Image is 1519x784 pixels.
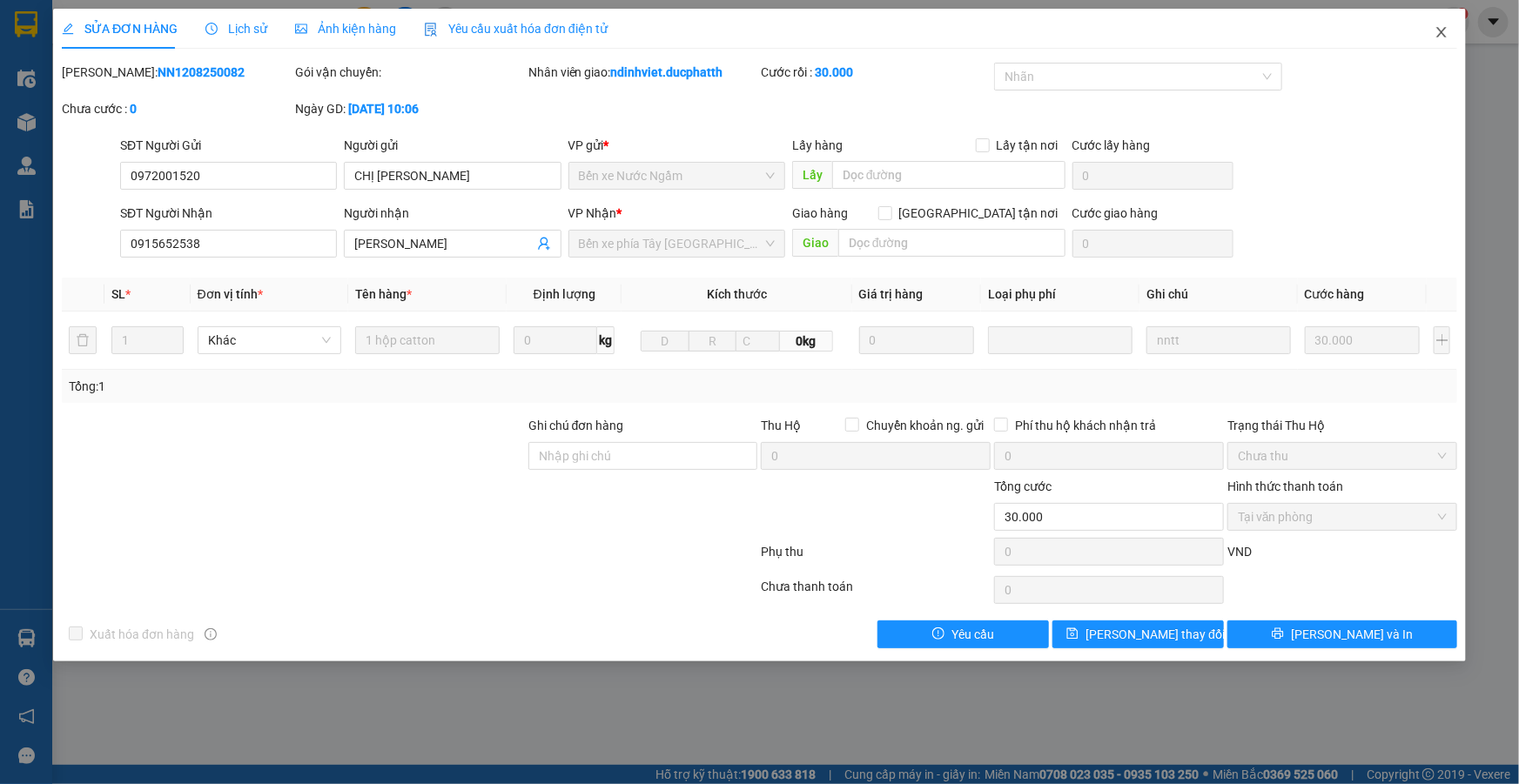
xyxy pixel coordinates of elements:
span: Giá trị hàng [859,287,924,301]
div: SĐT Người Gửi [120,136,337,155]
input: Dọc đường [838,229,1065,257]
button: plus [1434,326,1450,354]
input: Dọc đường [832,161,1065,189]
b: 30.000 [815,65,853,79]
div: Nhân viên giao: [528,63,758,82]
span: Bến xe phía Tây Thanh Hóa [579,231,775,257]
label: Cước lấy hàng [1072,138,1151,152]
input: VD: Bàn, Ghế [355,326,500,354]
input: Ghi chú đơn hàng [528,442,758,470]
span: Kích thước [707,287,767,301]
span: Ảnh kiện hàng [295,22,396,36]
div: Gói vận chuyển: [295,63,525,82]
div: Chưa thanh toán [760,577,993,607]
span: kg [597,326,615,354]
span: close [1435,25,1448,39]
input: D [641,331,689,352]
span: Chuyển khoản ng. gửi [859,416,991,435]
span: 0kg [780,331,833,352]
span: printer [1272,627,1284,641]
span: SỬA ĐƠN HÀNG [62,22,178,36]
input: R [689,331,737,352]
span: Cước hàng [1305,287,1365,301]
span: Lịch sử [205,22,267,36]
div: VP gửi [568,136,785,155]
div: Người nhận [344,204,561,223]
button: save[PERSON_NAME] thay đổi [1052,620,1224,648]
img: icon [424,23,438,37]
span: exclamation-circle [932,627,944,641]
span: Yêu cầu [951,625,994,644]
label: Cước giao hàng [1072,206,1159,220]
th: Loại phụ phí [981,278,1139,312]
button: delete [69,326,97,354]
span: Đơn vị tính [198,287,263,301]
span: picture [295,23,307,35]
button: exclamation-circleYêu cầu [877,620,1049,648]
span: Giao hàng [792,206,848,220]
span: Xuất hóa đơn hàng [83,625,201,644]
span: [GEOGRAPHIC_DATA] tận nơi [892,204,1065,223]
span: Lấy hàng [792,138,843,152]
span: edit [62,23,74,35]
input: C [736,331,779,352]
span: Giao [792,229,838,257]
span: clock-circle [205,23,218,35]
span: Khác [208,327,332,353]
div: Tổng: 1 [69,377,587,396]
span: [PERSON_NAME] và In [1291,625,1413,644]
input: 0 [1305,326,1421,354]
b: [DATE] 10:06 [348,102,419,116]
div: Cước rồi : [761,63,991,82]
span: Lấy tận nơi [990,136,1065,155]
button: printer[PERSON_NAME] và In [1227,620,1457,648]
span: [PERSON_NAME] thay đổi [1085,625,1225,644]
span: user-add [537,237,551,251]
b: ndinhviet.ducphatth [611,65,723,79]
div: Chưa cước : [62,99,292,118]
span: Yêu cầu xuất hóa đơn điện tử [424,22,608,36]
span: Tổng cước [994,479,1052,493]
div: Ngày GD: [295,99,525,118]
span: Tại văn phòng [1238,504,1447,530]
span: save [1066,627,1079,641]
div: Trạng thái Thu Hộ [1227,416,1457,435]
input: Cước lấy hàng [1072,162,1233,190]
div: [PERSON_NAME]: [62,63,292,82]
div: Người gửi [344,136,561,155]
b: 0 [130,102,137,116]
span: VP Nhận [568,206,617,220]
input: 0 [859,326,975,354]
span: Tên hàng [355,287,412,301]
b: NN1208250082 [158,65,245,79]
span: Phí thu hộ khách nhận trả [1008,416,1163,435]
label: Hình thức thanh toán [1227,479,1343,493]
div: Phụ thu [760,542,993,573]
div: SĐT Người Nhận [120,204,337,223]
span: VND [1227,545,1252,559]
span: info-circle [205,628,217,640]
input: Ghi Chú [1146,326,1291,354]
span: Chưa thu [1238,443,1447,469]
th: Ghi chú [1139,278,1298,312]
span: Thu Hộ [761,419,801,432]
button: Close [1417,9,1466,57]
label: Ghi chú đơn hàng [528,419,624,432]
span: Bến xe Nước Ngầm [579,163,775,189]
span: Lấy [792,161,832,189]
input: Cước giao hàng [1072,230,1233,258]
span: SL [111,287,125,301]
span: Định lượng [534,287,595,301]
